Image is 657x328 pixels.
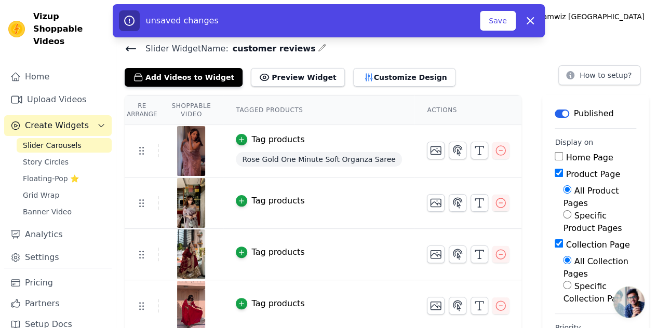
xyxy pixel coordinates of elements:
[563,281,631,304] label: Specific Collection Pages
[23,207,72,217] span: Banner Video
[137,43,229,55] span: Slider Widget Name:
[4,224,112,245] a: Analytics
[23,190,59,200] span: Grid Wrap
[251,297,304,310] div: Tag products
[251,246,304,258] div: Tag products
[23,157,69,167] span: Story Circles
[427,142,445,159] button: Change Thumbnail
[4,66,112,87] a: Home
[566,153,613,162] label: Home Page
[558,65,640,85] button: How to setup?
[146,16,219,25] span: unsaved changes
[251,195,304,207] div: Tag products
[236,246,304,258] button: Tag products
[17,155,112,169] a: Story Circles
[177,229,206,279] img: vizup-images-1e50.jpg
[159,95,223,125] th: Shoppable Video
[236,133,304,146] button: Tag products
[4,272,112,293] a: Pricing
[17,204,112,219] a: Banner Video
[353,68,455,87] button: Customize Design
[563,186,619,208] label: All Product Pages
[25,119,89,132] span: Create Widgets
[427,194,445,212] button: Change Thumbnail
[563,256,628,279] label: All Collection Pages
[177,126,206,176] img: vizup-images-7385.png
[427,245,445,263] button: Change Thumbnail
[229,43,316,55] span: customer reviews
[125,95,159,125] th: Re Arrange
[566,240,629,250] label: Collection Page
[236,195,304,207] button: Tag products
[558,73,640,83] a: How to setup?
[4,115,112,136] button: Create Widgets
[17,171,112,186] a: Floating-Pop ⭐
[4,247,112,268] a: Settings
[4,89,112,110] a: Upload Videos
[236,297,304,310] button: Tag products
[480,11,515,31] button: Save
[318,42,326,56] div: Edit Name
[4,293,112,314] a: Partners
[23,140,82,151] span: Slider Carousels
[251,68,344,87] button: Preview Widget
[236,152,401,167] span: Rose Gold One Minute Soft Organza Saree
[17,188,112,202] a: Grid Wrap
[555,137,593,147] legend: Display on
[125,68,243,87] button: Add Videos to Widget
[573,107,613,120] p: Published
[17,138,112,153] a: Slider Carousels
[566,169,620,179] label: Product Page
[177,178,206,228] img: vizup-images-d515.jpg
[223,95,414,125] th: Tagged Products
[563,211,622,233] label: Specific Product Pages
[251,133,304,146] div: Tag products
[613,286,645,318] div: Open chat
[414,95,521,125] th: Actions
[23,173,79,184] span: Floating-Pop ⭐
[427,297,445,315] button: Change Thumbnail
